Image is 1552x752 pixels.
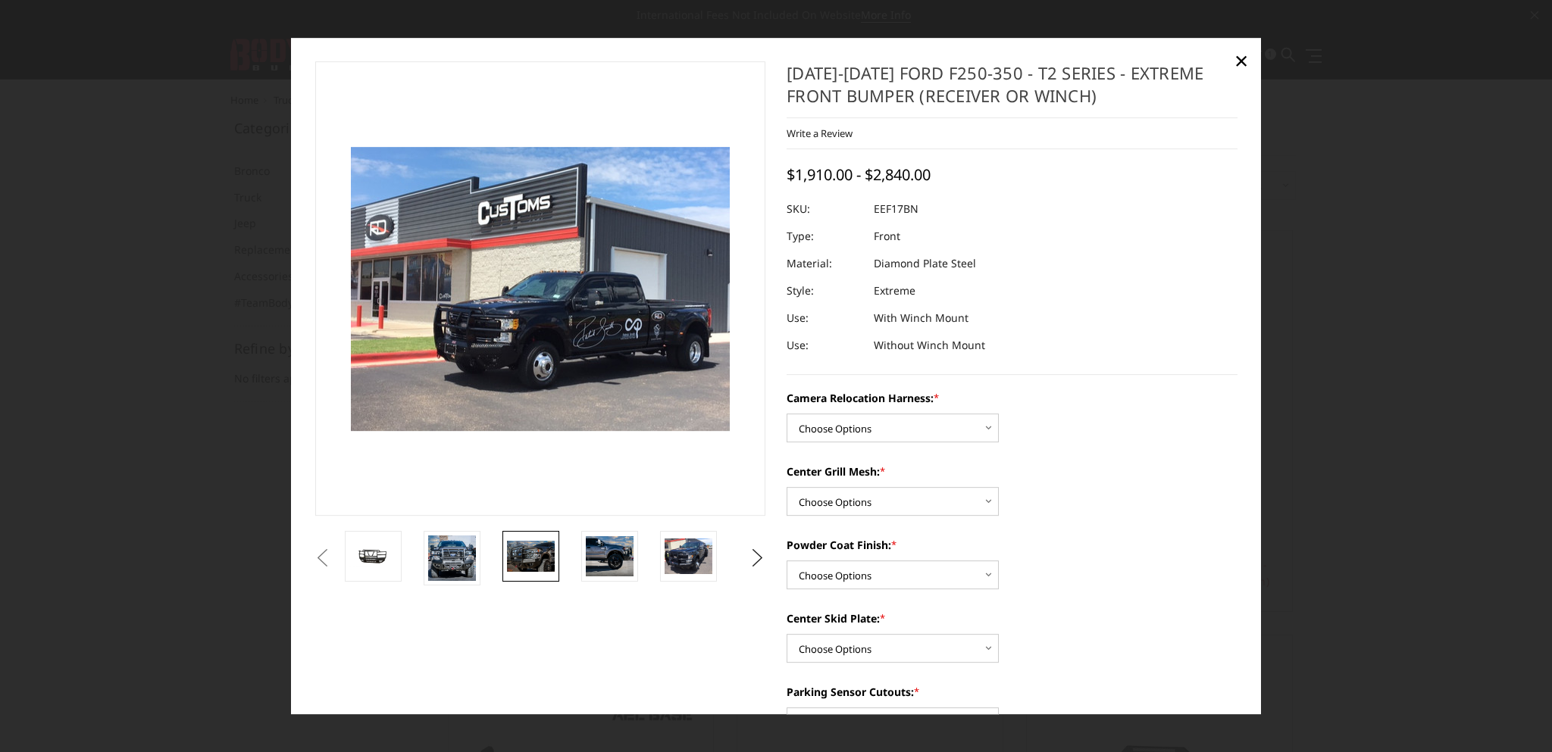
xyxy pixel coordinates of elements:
[665,538,712,574] img: 2017-2022 Ford F250-350 - T2 Series - Extreme Front Bumper (receiver or winch)
[787,223,862,250] dt: Type:
[1234,44,1248,76] span: ×
[787,463,1238,479] label: Center Grill Mesh:
[787,610,1238,626] label: Center Skid Plate:
[787,684,1238,700] label: Parking Sensor Cutouts:
[787,250,862,277] dt: Material:
[874,195,918,223] dd: EEF17BN
[428,535,476,581] img: 2017-2022 Ford F250-350 - T2 Series - Extreme Front Bumper (receiver or winch)
[787,537,1238,553] label: Powder Coat Finish:
[787,390,1238,406] label: Camera Relocation Harness:
[874,277,915,304] dd: Extreme
[787,332,862,359] dt: Use:
[787,126,853,140] a: Write a Review
[874,304,968,332] dd: With Winch Mount
[874,223,900,250] dd: Front
[787,304,862,332] dt: Use:
[874,250,976,277] dd: Diamond Plate Steel
[787,277,862,304] dt: Style:
[1229,48,1253,73] a: Close
[787,195,862,223] dt: SKU:
[349,545,397,568] img: 2017-2022 Ford F250-350 - T2 Series - Extreme Front Bumper (receiver or winch)
[586,536,634,576] img: 2017-2022 Ford F250-350 - T2 Series - Extreme Front Bumper (receiver or winch)
[311,547,334,569] button: Previous
[787,164,931,185] span: $1,910.00 - $2,840.00
[874,332,985,359] dd: Without Winch Mount
[746,547,769,569] button: Next
[507,541,555,572] img: 2017-2022 Ford F250-350 - T2 Series - Extreme Front Bumper (receiver or winch)
[315,61,766,516] a: 2017-2022 Ford F250-350 - T2 Series - Extreme Front Bumper (receiver or winch)
[787,61,1238,118] h1: [DATE]-[DATE] Ford F250-350 - T2 Series - Extreme Front Bumper (receiver or winch)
